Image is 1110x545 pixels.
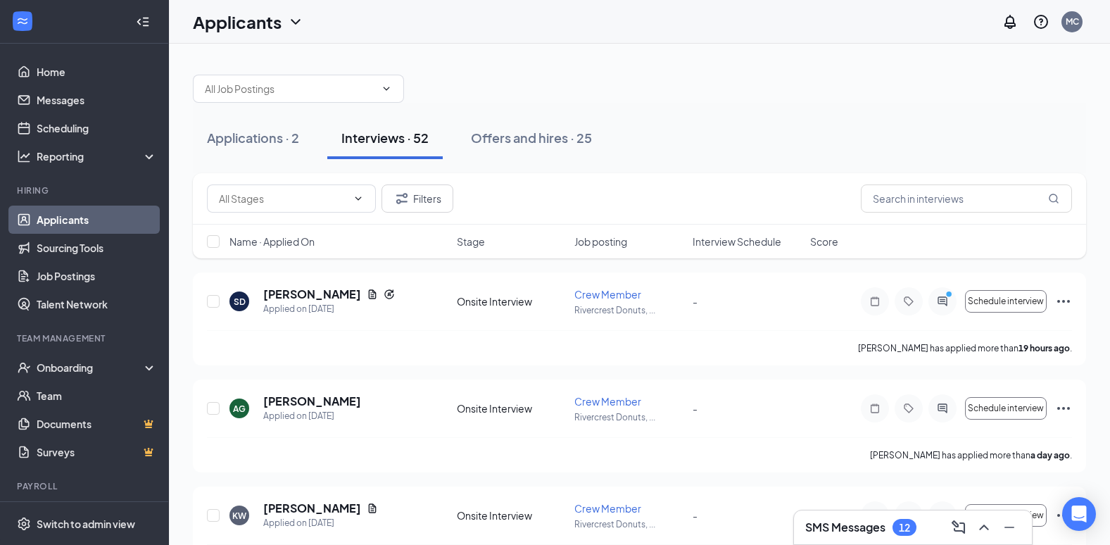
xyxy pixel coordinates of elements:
[973,516,995,539] button: ChevronUp
[233,403,246,415] div: AG
[17,361,31,375] svg: UserCheck
[1018,343,1070,353] b: 19 hours ago
[287,13,304,30] svg: ChevronDown
[1055,293,1072,310] svg: Ellipses
[15,14,30,28] svg: WorkstreamLogo
[263,287,361,302] h5: [PERSON_NAME]
[234,296,246,308] div: SD
[976,519,992,536] svg: ChevronUp
[1001,519,1018,536] svg: Minimize
[858,342,1072,354] p: [PERSON_NAME] has applied more than .
[934,296,951,307] svg: ActiveChat
[866,296,883,307] svg: Note
[968,403,1044,413] span: Schedule interview
[37,234,157,262] a: Sourcing Tools
[37,206,157,234] a: Applicants
[965,397,1047,420] button: Schedule interview
[263,409,361,423] div: Applied on [DATE]
[1066,15,1079,27] div: MC
[17,184,154,196] div: Hiring
[998,516,1021,539] button: Minimize
[574,411,683,423] p: Rivercrest Donuts, ...
[693,234,781,249] span: Interview Schedule
[1048,193,1059,204] svg: MagnifyingGlass
[861,184,1072,213] input: Search in interviews
[207,129,299,146] div: Applications · 2
[17,332,154,344] div: Team Management
[37,114,157,142] a: Scheduling
[968,296,1044,306] span: Schedule interview
[950,519,967,536] svg: ComposeMessage
[965,504,1047,527] button: Schedule interview
[381,83,392,94] svg: ChevronDown
[1055,400,1072,417] svg: Ellipses
[17,517,31,531] svg: Settings
[574,502,641,515] span: Crew Member
[393,190,410,207] svg: Filter
[263,501,361,516] h5: [PERSON_NAME]
[693,295,698,308] span: -
[900,403,917,414] svg: Tag
[693,402,698,415] span: -
[1030,450,1070,461] b: a day ago
[229,234,315,249] span: Name · Applied On
[1062,497,1096,531] div: Open Intercom Messenger
[574,234,627,249] span: Job posting
[37,361,145,375] div: Onboarding
[457,234,485,249] span: Stage
[1055,507,1072,524] svg: Ellipses
[232,510,246,522] div: KW
[942,290,959,301] svg: PrimaryDot
[457,401,566,415] div: Onsite Interview
[947,516,970,539] button: ComposeMessage
[37,149,158,163] div: Reporting
[693,509,698,522] span: -
[899,522,910,534] div: 12
[37,58,157,86] a: Home
[263,516,378,530] div: Applied on [DATE]
[17,480,154,492] div: Payroll
[367,503,378,514] svg: Document
[205,81,375,96] input: All Job Postings
[574,304,683,316] p: Rivercrest Donuts, ...
[193,10,282,34] h1: Applicants
[341,129,429,146] div: Interviews · 52
[37,517,135,531] div: Switch to admin view
[934,403,951,414] svg: ActiveChat
[367,289,378,300] svg: Document
[37,290,157,318] a: Talent Network
[263,394,361,409] h5: [PERSON_NAME]
[136,15,150,29] svg: Collapse
[37,86,157,114] a: Messages
[457,508,566,522] div: Onsite Interview
[17,149,31,163] svg: Analysis
[263,302,395,316] div: Applied on [DATE]
[37,410,157,438] a: DocumentsCrown
[574,395,641,408] span: Crew Member
[37,262,157,290] a: Job Postings
[1033,13,1049,30] svg: QuestionInfo
[810,234,838,249] span: Score
[574,518,683,530] p: Rivercrest Donuts, ...
[37,382,157,410] a: Team
[1002,13,1018,30] svg: Notifications
[37,438,157,466] a: SurveysCrown
[457,294,566,308] div: Onsite Interview
[965,290,1047,313] button: Schedule interview
[870,449,1072,461] p: [PERSON_NAME] has applied more than .
[219,191,347,206] input: All Stages
[384,289,395,300] svg: Reapply
[866,403,883,414] svg: Note
[381,184,453,213] button: Filter Filters
[900,296,917,307] svg: Tag
[471,129,592,146] div: Offers and hires · 25
[574,288,641,301] span: Crew Member
[805,520,885,535] h3: SMS Messages
[353,193,364,204] svg: ChevronDown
